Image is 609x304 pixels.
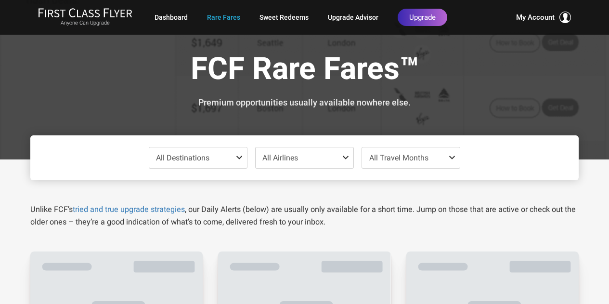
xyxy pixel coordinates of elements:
[38,98,571,107] h3: Premium opportunities usually available nowhere else.
[30,203,579,228] p: Unlike FCF’s , our Daily Alerts (below) are usually only available for a short time. Jump on thos...
[38,20,132,26] small: Anyone Can Upgrade
[262,153,298,162] span: All Airlines
[516,12,555,23] span: My Account
[207,9,240,26] a: Rare Fares
[156,153,209,162] span: All Destinations
[369,153,428,162] span: All Travel Months
[73,205,185,214] a: tried and true upgrade strategies
[38,52,571,89] h1: FCF Rare Fares™
[38,8,132,18] img: First Class Flyer
[398,9,447,26] a: Upgrade
[155,9,188,26] a: Dashboard
[328,9,378,26] a: Upgrade Advisor
[38,8,132,27] a: First Class FlyerAnyone Can Upgrade
[516,12,571,23] button: My Account
[259,9,309,26] a: Sweet Redeems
